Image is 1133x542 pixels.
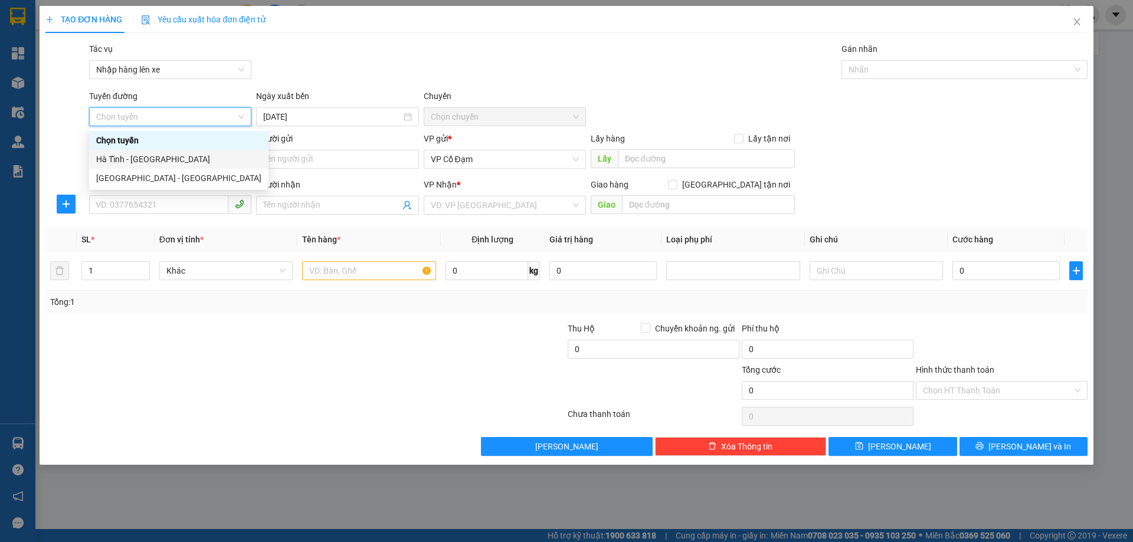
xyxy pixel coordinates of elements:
span: Đơn vị tính [159,235,204,244]
input: 0 [549,261,657,280]
span: Lấy tận nơi [744,132,795,145]
button: plus [57,195,76,213]
div: Hà Tĩnh - Hà Nội [89,150,268,169]
span: [PERSON_NAME] [535,440,598,453]
button: deleteXóa Thông tin [655,437,827,456]
span: user-add [402,201,412,210]
span: Thu Hộ [568,324,595,333]
span: Tên hàng [302,235,340,244]
span: Chọn chuyến [431,108,579,126]
span: plus [1070,266,1082,275]
label: Hình thức thanh toán [916,365,994,375]
div: Ngày xuất bến [256,90,418,107]
div: Phí thu hộ [742,322,913,340]
div: Chưa thanh toán [566,408,741,428]
span: Lấy hàng [591,134,625,143]
span: delete [708,442,716,451]
div: Chọn tuyến [89,131,268,150]
button: save[PERSON_NAME] [829,437,957,456]
div: [GEOGRAPHIC_DATA] - [GEOGRAPHIC_DATA] [96,172,261,185]
span: VP Nhận [424,180,457,189]
div: Người nhận [256,178,418,191]
span: Giá trị hàng [549,235,593,244]
span: Lấy [591,149,618,168]
span: Xóa Thông tin [721,440,772,453]
th: Loại phụ phí [662,228,804,251]
span: plus [45,15,54,24]
input: VD: Bàn, Ghế [302,261,435,280]
span: VP Cổ Đạm [431,150,579,168]
input: Dọc đường [618,149,795,168]
span: Định lượng [471,235,513,244]
div: Người gửi [256,132,418,145]
button: plus [1069,261,1082,280]
div: Chọn tuyến [96,134,261,147]
div: Hà Nội - Hà Tĩnh [89,169,268,188]
span: plus [57,199,75,209]
label: Tác vụ [89,44,113,54]
span: Giao hàng [591,180,628,189]
div: Hà Tĩnh - [GEOGRAPHIC_DATA] [96,153,261,166]
div: Chuyến [424,90,586,107]
span: Chọn tuyến [96,108,244,126]
span: [PERSON_NAME] [868,440,931,453]
label: Gán nhãn [841,44,877,54]
span: [PERSON_NAME] và In [988,440,1071,453]
input: 13/09/2025 [263,110,401,123]
span: TẠO ĐƠN HÀNG [45,15,122,24]
span: Khác [166,262,286,280]
span: close [1072,17,1082,27]
span: Nhập hàng lên xe [96,61,244,78]
div: Tuyến đường [89,90,251,107]
span: printer [975,442,984,451]
button: printer[PERSON_NAME] và In [960,437,1088,456]
img: icon [141,15,150,25]
span: Chuyển khoản ng. gửi [650,322,739,335]
button: delete [50,261,69,280]
div: VP gửi [424,132,586,145]
th: Ghi chú [805,228,948,251]
input: Ghi Chú [810,261,943,280]
span: save [855,442,863,451]
input: Dọc đường [622,195,795,214]
span: SL [81,235,91,244]
span: [GEOGRAPHIC_DATA] tận nơi [677,178,795,191]
span: Tổng cước [742,365,781,375]
span: Cước hàng [952,235,993,244]
button: [PERSON_NAME] [481,437,653,456]
div: Tổng: 1 [50,295,437,308]
span: Giao [591,195,622,214]
span: phone [235,199,244,209]
span: kg [528,261,540,280]
button: Close [1060,6,1093,39]
span: Yêu cầu xuất hóa đơn điện tử [141,15,266,24]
